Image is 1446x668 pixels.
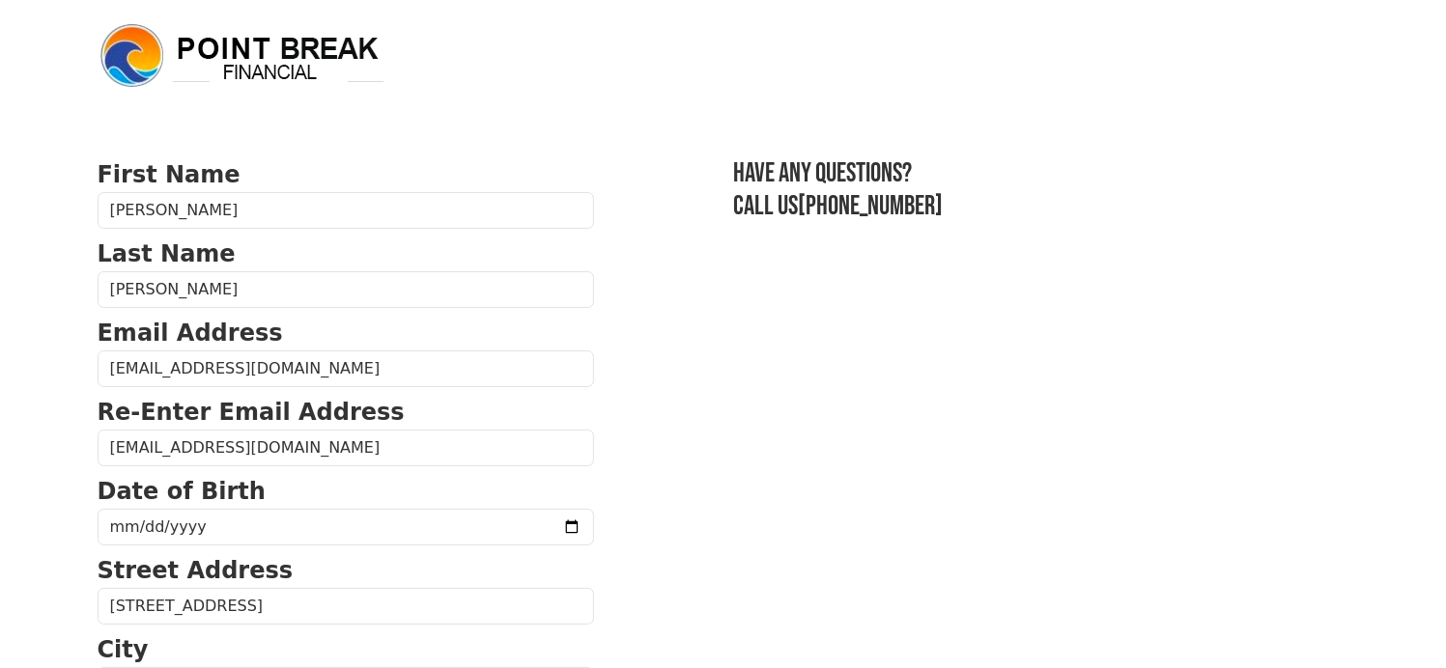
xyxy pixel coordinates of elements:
[98,21,387,91] img: logo.png
[98,557,294,584] strong: Street Address
[98,588,594,625] input: Street Address
[733,190,1349,223] h3: Call us
[98,350,594,387] input: Email Address
[98,271,594,308] input: Last Name
[98,478,266,505] strong: Date of Birth
[798,190,943,222] a: [PHONE_NUMBER]
[98,320,283,347] strong: Email Address
[98,192,594,229] input: First Name
[98,636,149,663] strong: City
[733,157,1349,190] h3: Have any questions?
[98,240,236,267] strong: Last Name
[98,399,405,426] strong: Re-Enter Email Address
[98,161,241,188] strong: First Name
[98,430,594,466] input: Re-Enter Email Address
